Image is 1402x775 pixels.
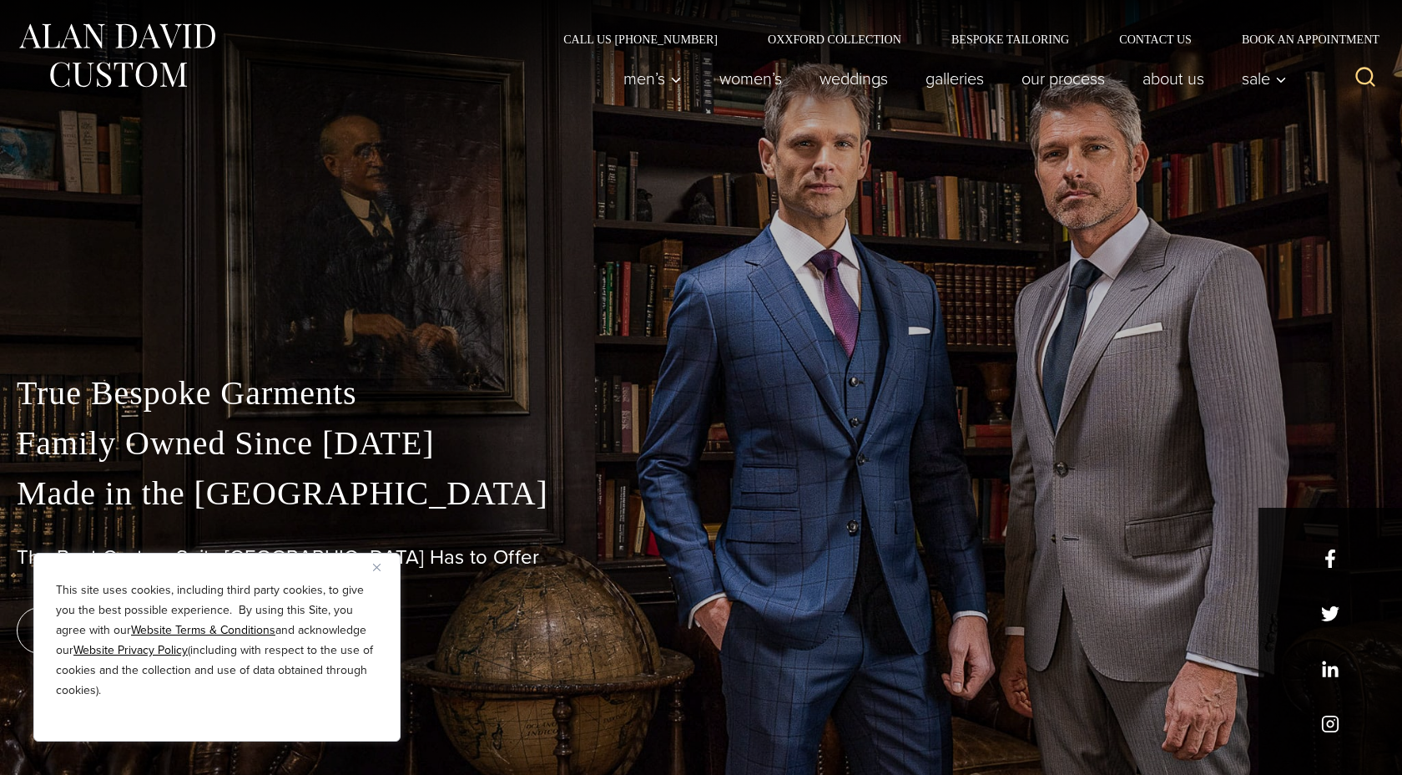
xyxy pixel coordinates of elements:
[17,368,1385,519] p: True Bespoke Garments Family Owned Since [DATE] Made in the [GEOGRAPHIC_DATA]
[907,62,1003,95] a: Galleries
[17,545,1385,570] h1: The Best Custom Suits [GEOGRAPHIC_DATA] Has to Offer
[1242,70,1287,87] span: Sale
[701,62,801,95] a: Women’s
[56,580,378,701] p: This site uses cookies, including third party cookies, to give you the best possible experience. ...
[926,33,1094,45] a: Bespoke Tailoring
[1094,33,1217,45] a: Contact Us
[538,33,743,45] a: Call Us [PHONE_NUMBER]
[538,33,1385,45] nav: Secondary Navigation
[131,621,275,639] a: Website Terms & Conditions
[17,18,217,93] img: Alan David Custom
[1217,33,1385,45] a: Book an Appointment
[623,70,682,87] span: Men’s
[743,33,926,45] a: Oxxford Collection
[801,62,907,95] a: weddings
[1345,58,1385,99] button: View Search Form
[605,62,1296,95] nav: Primary Navigation
[1003,62,1124,95] a: Our Process
[373,564,381,571] img: Close
[373,557,393,577] button: Close
[73,641,188,659] a: Website Privacy Policy
[1124,62,1223,95] a: About Us
[17,607,250,654] a: book an appointment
